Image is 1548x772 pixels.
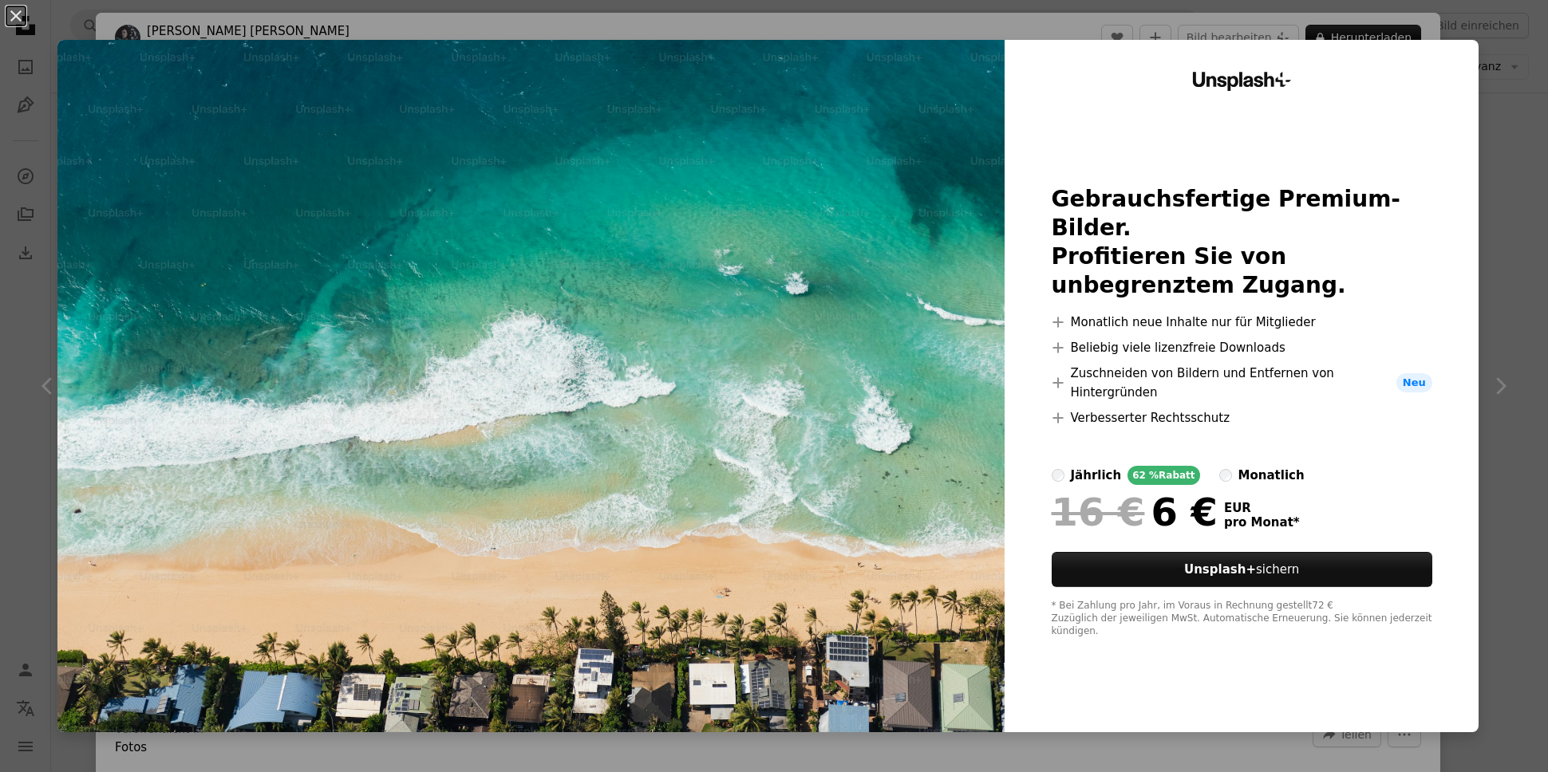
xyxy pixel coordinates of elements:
span: Neu [1396,373,1432,392]
li: Monatlich neue Inhalte nur für Mitglieder [1052,313,1432,332]
li: Beliebig viele lizenzfreie Downloads [1052,338,1432,357]
h2: Gebrauchsfertige Premium-Bilder. Profitieren Sie von unbegrenztem Zugang. [1052,185,1432,300]
span: EUR [1224,501,1300,515]
li: Verbesserter Rechtsschutz [1052,408,1432,427]
div: jährlich [1071,466,1122,485]
button: Unsplash+sichern [1052,552,1432,587]
li: Zuschneiden von Bildern und Entfernen von Hintergründen [1052,364,1432,402]
div: * Bei Zahlung pro Jahr, im Voraus in Rechnung gestellt 72 € Zuzüglich der jeweiligen MwSt. Automa... [1052,600,1432,638]
div: 62 % Rabatt [1127,466,1199,485]
div: monatlich [1238,466,1305,485]
input: jährlich62 %Rabatt [1052,469,1064,482]
strong: Unsplash+ [1184,562,1256,577]
div: 6 € [1052,491,1218,533]
span: pro Monat * [1224,515,1300,530]
span: 16 € [1052,491,1145,533]
input: monatlich [1219,469,1232,482]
